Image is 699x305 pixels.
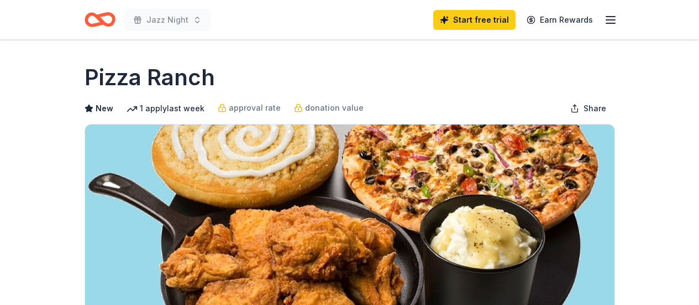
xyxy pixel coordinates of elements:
[229,101,281,115] span: approval rate
[294,101,364,115] a: donation value
[146,13,188,27] span: Jazz Night
[96,102,113,115] span: New
[85,62,215,93] h1: Pizza Ranch
[124,9,211,31] button: Jazz Night
[433,10,516,30] a: Start free trial
[85,7,115,33] a: Home
[520,10,600,30] a: Earn Rewards
[218,101,281,115] a: approval rate
[127,102,204,115] div: 1 apply last week
[561,97,615,120] button: Share
[584,102,606,115] span: Share
[305,101,364,115] span: donation value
